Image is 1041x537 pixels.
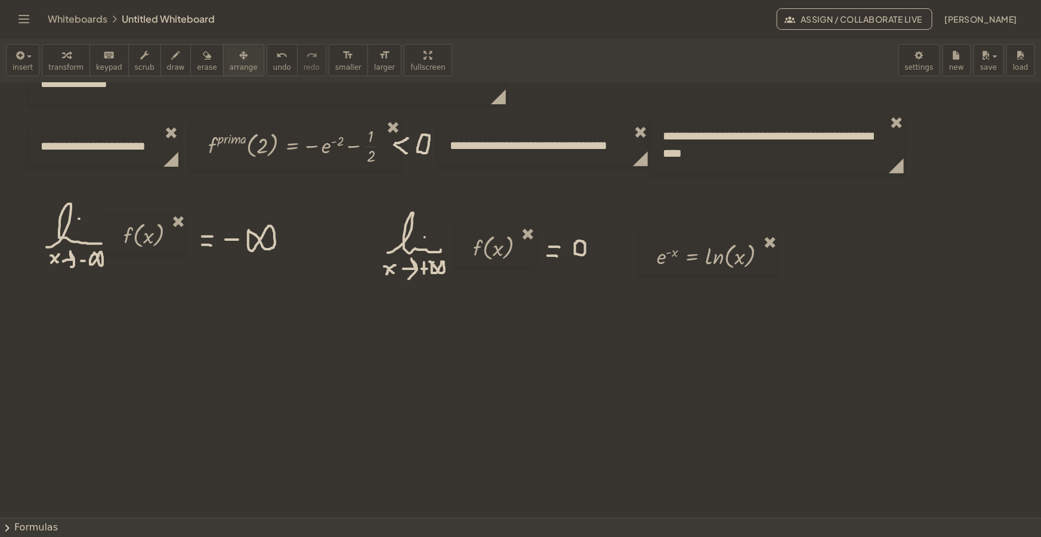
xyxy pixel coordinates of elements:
[404,44,452,76] button: fullscreen
[943,44,971,76] button: new
[777,8,932,30] button: Assign / Collaborate Live
[42,44,90,76] button: transform
[13,63,33,72] span: insert
[48,63,84,72] span: transform
[6,44,39,76] button: insert
[367,44,401,76] button: format_sizelarger
[190,44,223,76] button: erase
[905,63,934,72] span: settings
[304,63,320,72] span: redo
[230,63,258,72] span: arrange
[374,63,395,72] span: larger
[335,63,362,72] span: smaller
[197,63,217,72] span: erase
[306,48,317,63] i: redo
[103,48,115,63] i: keyboard
[89,44,129,76] button: keyboardkeypad
[342,48,354,63] i: format_size
[949,63,964,72] span: new
[297,44,326,76] button: redoredo
[267,44,298,76] button: undoundo
[14,10,33,29] button: Toggle navigation
[974,44,1004,76] button: save
[1006,44,1035,76] button: load
[96,63,122,72] span: keypad
[167,63,185,72] span: draw
[787,14,922,24] span: Assign / Collaborate Live
[276,48,288,63] i: undo
[935,8,1027,30] button: [PERSON_NAME]
[944,14,1017,24] span: [PERSON_NAME]
[223,44,264,76] button: arrange
[379,48,390,63] i: format_size
[273,63,291,72] span: undo
[329,44,368,76] button: format_sizesmaller
[128,44,161,76] button: scrub
[48,13,107,25] a: Whiteboards
[160,44,191,76] button: draw
[898,44,940,76] button: settings
[980,63,997,72] span: save
[135,63,155,72] span: scrub
[410,63,445,72] span: fullscreen
[1013,63,1028,72] span: load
